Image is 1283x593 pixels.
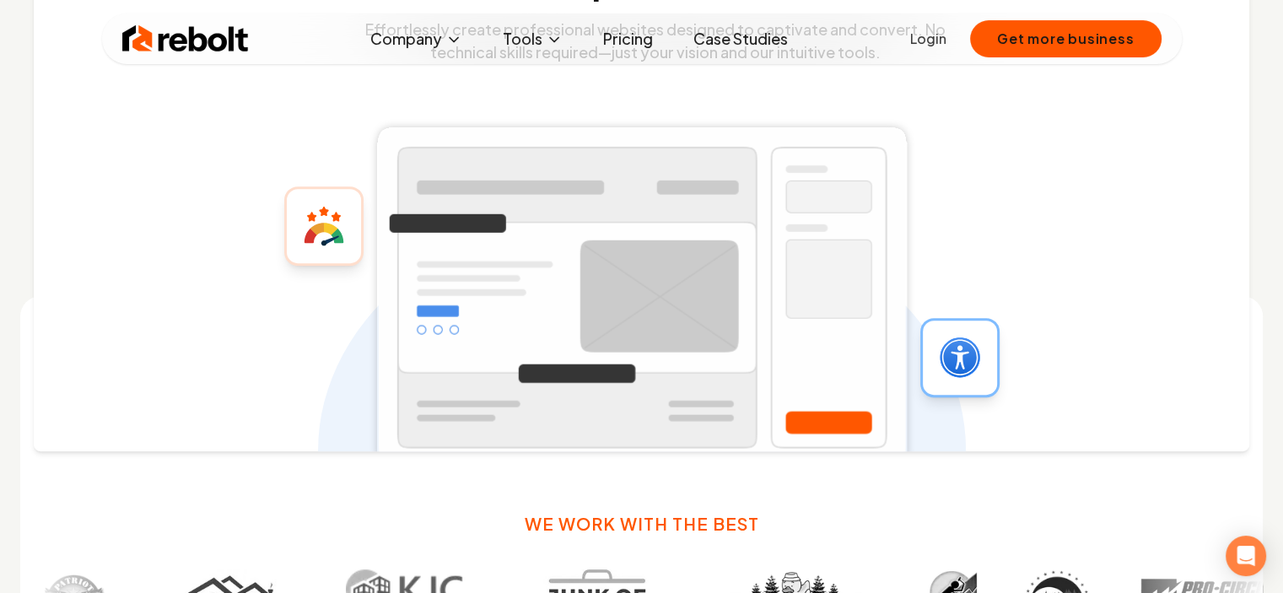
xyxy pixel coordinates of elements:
[910,29,946,49] a: Login
[1226,536,1266,576] div: Open Intercom Messenger
[357,22,476,56] button: Company
[590,22,666,56] a: Pricing
[489,22,576,56] button: Tools
[680,22,801,56] a: Case Studies
[525,512,759,536] h3: We work with the best
[970,20,1162,57] button: Get more business
[122,22,249,56] img: Rebolt Logo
